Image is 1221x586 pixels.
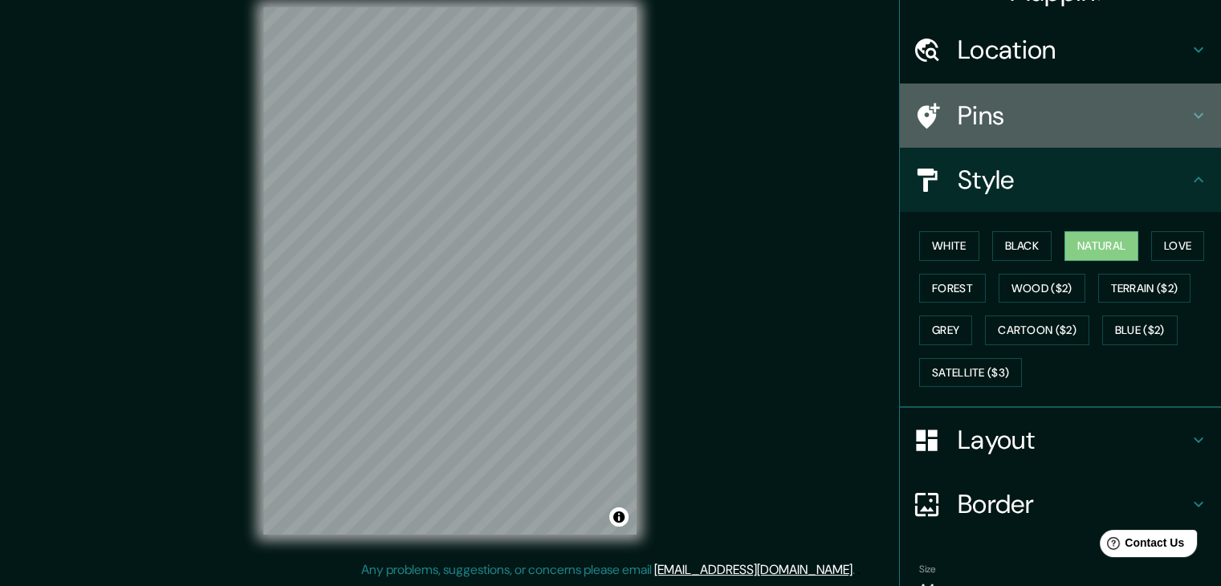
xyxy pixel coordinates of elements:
[361,560,855,580] p: Any problems, suggestions, or concerns please email .
[900,472,1221,536] div: Border
[992,231,1052,261] button: Black
[1098,274,1191,303] button: Terrain ($2)
[958,424,1189,456] h4: Layout
[958,34,1189,66] h4: Location
[919,231,979,261] button: White
[999,274,1085,303] button: Wood ($2)
[1064,231,1138,261] button: Natural
[1102,315,1178,345] button: Blue ($2)
[1151,231,1204,261] button: Love
[900,83,1221,148] div: Pins
[900,408,1221,472] div: Layout
[900,18,1221,82] div: Location
[985,315,1089,345] button: Cartoon ($2)
[857,560,861,580] div: .
[958,164,1189,196] h4: Style
[855,560,857,580] div: .
[609,507,629,527] button: Toggle attribution
[958,488,1189,520] h4: Border
[1078,523,1203,568] iframe: Help widget launcher
[900,148,1221,212] div: Style
[919,315,972,345] button: Grey
[263,7,637,535] canvas: Map
[958,100,1189,132] h4: Pins
[919,563,936,576] label: Size
[919,358,1022,388] button: Satellite ($3)
[654,561,853,578] a: [EMAIL_ADDRESS][DOMAIN_NAME]
[919,274,986,303] button: Forest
